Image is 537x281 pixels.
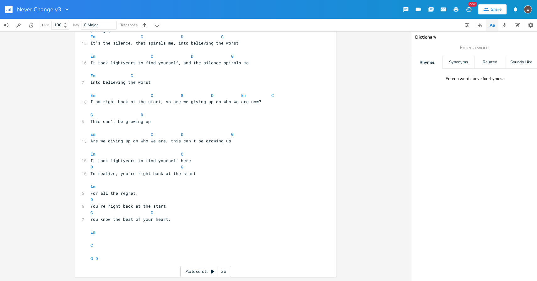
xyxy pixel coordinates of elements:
span: I am right back at the start, so are we giving up on who we are now? [90,99,261,104]
span: This can't be growing up [90,119,151,124]
span: Em [90,229,95,235]
span: D [191,53,193,59]
div: Synonyms [443,56,474,69]
div: BPM [42,24,49,27]
div: 3x [218,266,229,277]
span: G [231,53,234,59]
span: D [95,256,98,261]
div: Dictionary [415,35,533,40]
span: C [141,34,143,40]
span: It took lightyears to find yourself, and the silence spirals me [90,60,249,66]
span: For all the regret, [90,190,138,196]
span: D [211,93,214,98]
span: G [90,112,93,118]
div: Transpose [120,23,138,27]
div: Related [475,56,506,69]
span: D [181,34,183,40]
div: edward [524,5,532,13]
span: G [181,93,183,98]
span: Em [90,53,95,59]
span: C [151,93,153,98]
span: C Major [84,22,98,28]
div: Autoscroll [180,266,231,277]
span: Em [90,34,95,40]
div: Enter a word above for rhymes. [446,76,503,82]
span: D [90,197,93,202]
button: E [524,2,532,17]
span: Never Change v3 [17,7,61,12]
span: C [271,93,274,98]
span: G [90,256,93,261]
span: It took lightyears to find yourself here [90,158,191,163]
span: D [90,164,93,170]
div: Rhymes [411,56,442,69]
span: Em [90,151,95,157]
span: It's the silence, that spirals me, into believing the worst [90,40,239,46]
span: D [181,131,183,137]
div: Sounds Like [506,56,537,69]
button: New [462,4,475,15]
span: C [131,73,133,78]
span: C [151,131,153,137]
span: Enter a word [460,44,489,51]
span: You know the beat of your heart. [90,216,171,222]
span: C [151,53,153,59]
button: Share [478,4,507,14]
div: Share [491,7,502,12]
span: You're right back at the start, [90,203,168,209]
span: G [221,34,224,40]
span: Are we giving up on who we are, this can't be growing up [90,138,231,144]
span: C [90,242,93,248]
span: G [151,210,153,215]
span: D [141,112,143,118]
span: C [181,151,183,157]
span: G [181,164,183,170]
span: [Bridge] [90,27,111,33]
span: Into believing the worst [90,79,151,85]
span: Em [90,131,95,137]
div: New [469,2,477,7]
span: Am [90,184,95,189]
span: Em [90,93,95,98]
span: Em [90,73,95,78]
div: Key [73,23,79,27]
span: G [231,131,234,137]
span: C [90,210,93,215]
span: To realize, you're right back at the start [90,171,196,176]
span: Em [241,93,246,98]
